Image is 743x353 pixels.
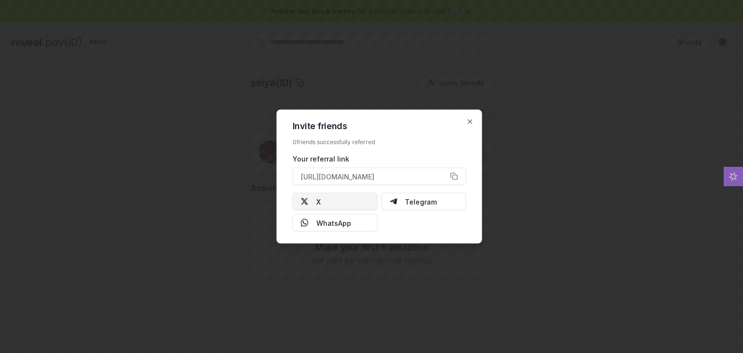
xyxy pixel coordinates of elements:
[389,198,397,206] img: Telegram
[301,219,309,227] img: Whatsapp
[293,122,466,131] h2: Invite friends
[293,154,466,164] div: Your referral link
[301,171,374,181] span: [URL][DOMAIN_NAME]
[293,214,378,232] button: WhatsApp
[293,193,378,210] button: X
[381,193,466,210] button: Telegram
[293,168,466,185] button: [URL][DOMAIN_NAME]
[301,198,309,206] img: X
[293,138,466,146] div: 0 friends successfully referred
